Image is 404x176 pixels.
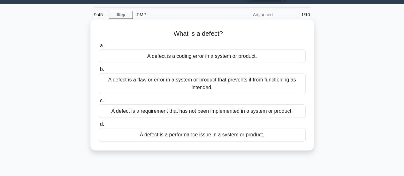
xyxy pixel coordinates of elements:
[98,30,306,38] h5: What is a defect?
[100,121,104,127] span: d.
[100,66,104,72] span: b.
[99,128,306,142] div: A defect is a performance issue in a system or product.
[277,8,314,21] div: 1/10
[99,104,306,118] div: A defect is a requirement that has not been implemented in a system or product.
[100,43,104,48] span: a.
[100,98,104,103] span: c.
[133,8,221,21] div: PMP
[99,50,306,63] div: A defect is a coding error in a system or product.
[90,8,109,21] div: 9:45
[109,11,133,19] a: Stop
[99,73,306,94] div: A defect is a flaw or error in a system or product that prevents it from functioning as intended.
[221,8,277,21] div: Advanced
